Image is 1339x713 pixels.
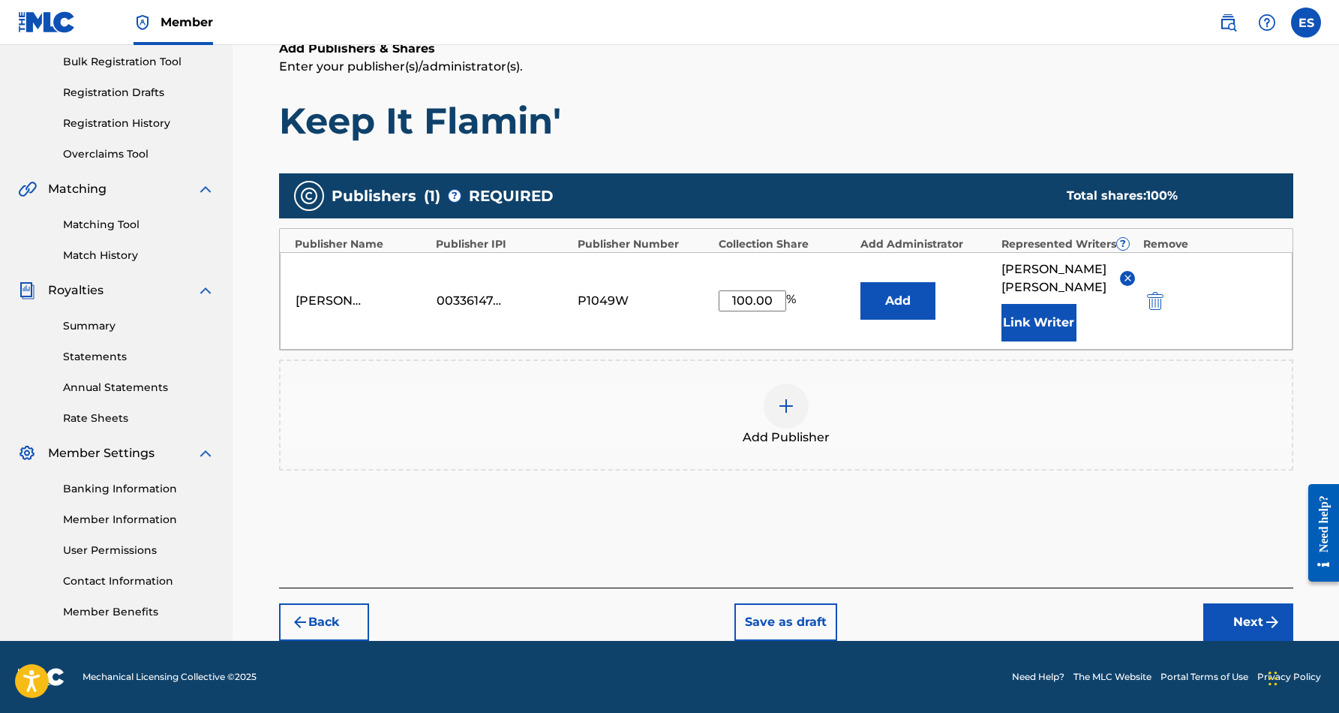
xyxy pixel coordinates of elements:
span: ( 1 ) [424,185,440,207]
div: Publisher Name [295,236,429,252]
button: Back [279,603,369,641]
span: Add Publisher [743,429,830,447]
img: expand [197,281,215,299]
iframe: Resource Center [1297,471,1339,595]
div: Add Administrator [860,236,995,252]
img: remove-from-list-button [1122,272,1133,284]
span: ? [449,190,461,202]
img: search [1219,14,1237,32]
a: Matching Tool [63,217,215,233]
a: Member Benefits [63,604,215,620]
img: 7ee5dd4eb1f8a8e3ef2f.svg [291,613,309,631]
div: Total shares: [1067,187,1263,205]
img: expand [197,180,215,198]
span: Member Settings [48,444,155,462]
img: add [777,397,795,415]
button: Save as draft [734,603,837,641]
img: help [1258,14,1276,32]
a: Registration Drafts [63,85,215,101]
span: Royalties [48,281,104,299]
img: expand [197,444,215,462]
div: Remove [1143,236,1277,252]
img: Member Settings [18,444,36,462]
span: Matching [48,180,107,198]
div: Help [1252,8,1282,38]
a: The MLC Website [1073,670,1151,684]
p: Enter your publisher(s)/administrator(s). [279,58,1293,76]
img: publishers [300,187,318,205]
span: REQUIRED [469,185,554,207]
div: User Menu [1291,8,1321,38]
img: f7272a7cc735f4ea7f67.svg [1263,613,1281,631]
a: Privacy Policy [1257,670,1321,684]
img: Matching [18,180,37,198]
a: Rate Sheets [63,411,215,426]
img: Royalties [18,281,36,299]
img: logo [18,668,65,686]
a: Registration History [63,116,215,131]
a: Summary [63,318,215,334]
div: Publisher IPI [436,236,570,252]
a: Statements [63,349,215,365]
a: User Permissions [63,543,215,558]
a: Need Help? [1012,670,1064,684]
a: Public Search [1213,8,1243,38]
button: Next [1203,603,1293,641]
a: Portal Terms of Use [1160,670,1248,684]
div: Drag [1268,656,1277,701]
span: Mechanical Licensing Collective © 2025 [83,670,257,684]
div: Publisher Number [578,236,712,252]
h6: Add Publishers & Shares [279,40,1293,58]
div: Collection Share [719,236,853,252]
button: Add [860,282,935,320]
button: Link Writer [1001,304,1076,341]
span: Publishers [332,185,416,207]
img: 12a2ab48e56ec057fbd8.svg [1147,292,1163,310]
img: Top Rightsholder [134,14,152,32]
span: 100 % [1146,188,1178,203]
a: Overclaims Tool [63,146,215,162]
a: Match History [63,248,215,263]
span: [PERSON_NAME] [PERSON_NAME] [1001,260,1109,296]
span: Member [161,14,213,31]
a: Contact Information [63,573,215,589]
a: Bulk Registration Tool [63,54,215,70]
span: ? [1117,238,1129,250]
iframe: Chat Widget [1264,641,1339,713]
img: MLC Logo [18,11,76,33]
div: Represented Writers [1001,236,1136,252]
a: Annual Statements [63,380,215,396]
a: Banking Information [63,481,215,497]
h1: Keep It Flamin' [279,98,1293,143]
span: % [786,290,800,311]
a: Member Information [63,512,215,528]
